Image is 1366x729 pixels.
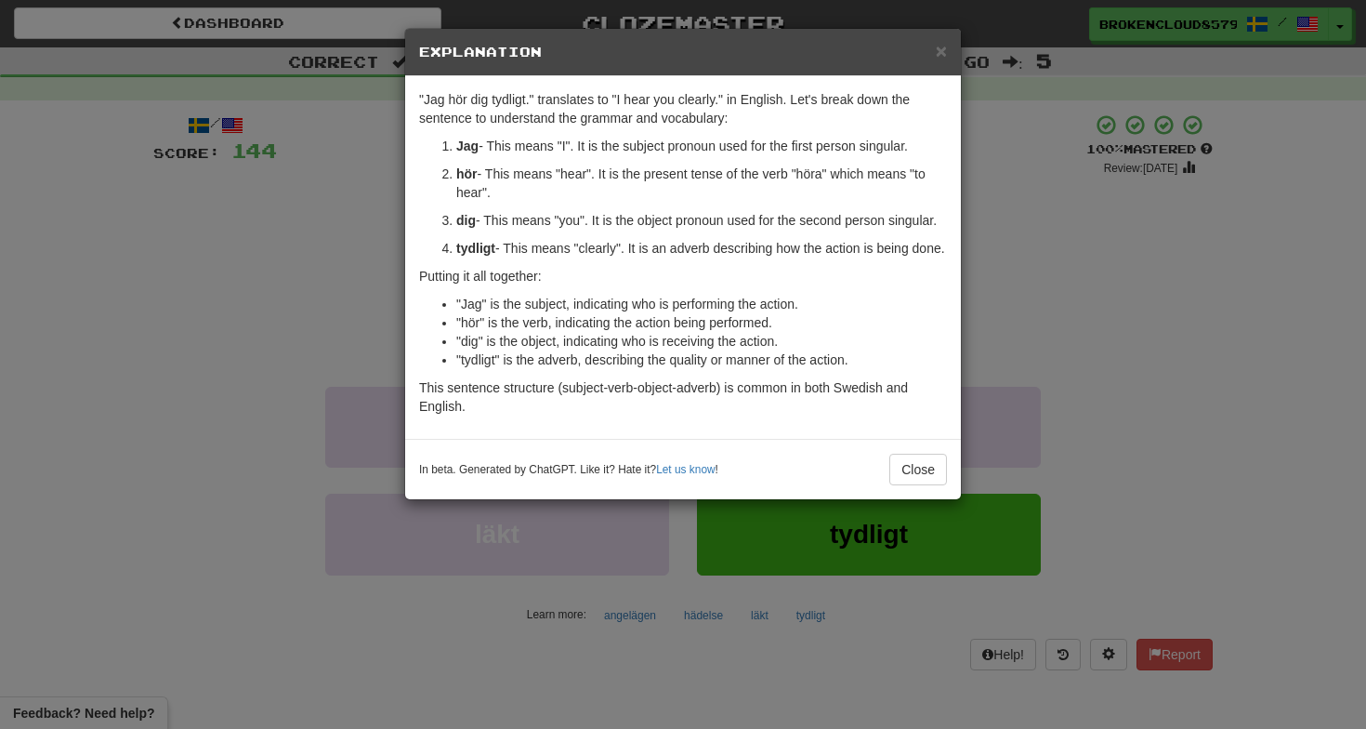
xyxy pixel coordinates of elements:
[419,267,947,285] p: Putting it all together:
[456,239,947,258] p: - This means "clearly". It is an adverb describing how the action is being done.
[456,166,478,181] strong: hör
[456,351,947,369] li: "tydligt" is the adverb, describing the quality or manner of the action.
[889,454,947,485] button: Close
[656,463,715,476] a: Let us know
[456,313,947,332] li: "hör" is the verb, indicating the action being performed.
[419,90,947,127] p: "Jag hör dig tydligt." translates to "I hear you clearly." in English. Let's break down the sente...
[419,43,947,61] h5: Explanation
[456,241,495,256] strong: tydligt
[456,332,947,351] li: "dig" is the object, indicating who is receiving the action.
[456,137,947,155] p: - This means "I". It is the subject pronoun used for the first person singular.
[456,139,479,153] strong: Jag
[936,40,947,61] span: ×
[456,213,476,228] strong: dig
[456,211,947,230] p: - This means "you". It is the object pronoun used for the second person singular.
[456,295,947,313] li: "Jag" is the subject, indicating who is performing the action.
[936,41,947,60] button: Close
[456,165,947,202] p: - This means "hear". It is the present tense of the verb "höra" which means "to hear".
[419,378,947,416] p: This sentence structure (subject-verb-object-adverb) is common in both Swedish and English.
[419,462,718,478] small: In beta. Generated by ChatGPT. Like it? Hate it? !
